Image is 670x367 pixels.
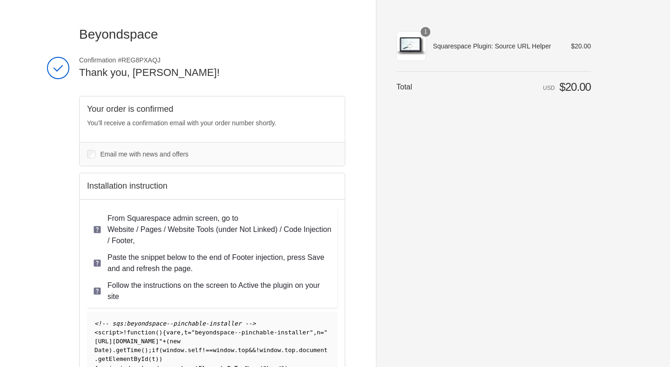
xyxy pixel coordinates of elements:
span: self [188,347,202,353]
span: top [285,347,295,353]
span: window [260,347,281,353]
span: = [321,329,324,336]
span: && [248,347,255,353]
span: ( [166,338,170,345]
span: ( [155,329,159,336]
span: Date [94,347,109,353]
span: USD [543,85,555,91]
span: script [98,329,120,336]
span: ! [123,329,127,336]
span: window [163,347,184,353]
span: e [177,329,181,336]
span: = [188,329,191,336]
span: Email me with news and offers [100,150,189,158]
span: t [152,355,155,362]
p: Follow the instructions on the screen to Active the plugin on your site [107,280,332,302]
span: ! [256,347,260,353]
span: getTime [116,347,141,353]
span: "beyondspace--pinchable-installer" [191,329,313,336]
span: function [127,329,155,336]
span: . [281,347,285,353]
span: <!-- sqs:beyondspace--pinchable-installer --> [94,320,256,327]
span: getElementById [98,355,148,362]
span: new [170,338,181,345]
span: . [94,355,98,362]
span: { [162,329,166,336]
p: Paste the snippet below to the end of Footer injection, press Save and and refresh the page. [107,252,332,274]
span: , [181,329,184,336]
span: ; [148,347,152,353]
h2: Your order is confirmed [87,104,337,115]
span: document [299,347,328,353]
span: ( [141,347,145,353]
span: t [184,329,188,336]
span: ( [159,347,163,353]
span: . [113,347,116,353]
span: $20.00 [571,42,591,50]
span: + [162,338,166,345]
span: . [234,347,238,353]
span: n [317,329,321,336]
span: < [94,329,98,336]
h2: Installation instruction [87,181,337,191]
p: You’ll receive a confirmation email with your order number shortly. [87,118,337,128]
span: ) [155,355,159,362]
span: . [184,347,188,353]
span: > [120,329,123,336]
span: Total [396,83,412,91]
span: var [166,329,177,336]
span: Beyondspace [79,27,158,41]
p: From Squarespace admin screen, go to Website / Pages / Website Tools (under Not Linked) / Code In... [107,213,332,246]
h2: Thank you, [PERSON_NAME]! [79,66,345,80]
span: $20.00 [559,81,591,93]
span: top [238,347,248,353]
span: ) [159,329,163,336]
span: Squarespace Plugin: Source URL Helper [433,42,558,50]
span: window [213,347,234,353]
span: Confirmation #REG8PXAQJ [79,56,345,64]
span: if [152,347,159,353]
span: , [313,329,317,336]
span: !== [202,347,213,353]
span: . [295,347,299,353]
span: 1 [421,27,430,37]
span: ( [148,355,152,362]
span: ) [159,355,163,362]
span: ) [109,347,113,353]
span: ) [145,347,148,353]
